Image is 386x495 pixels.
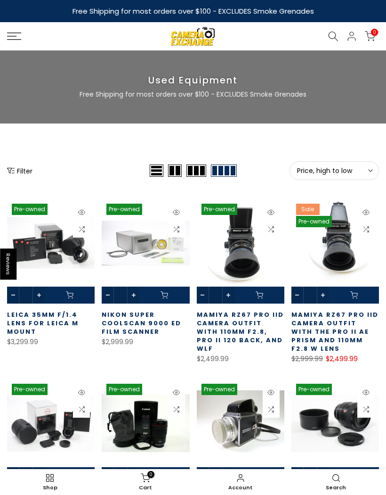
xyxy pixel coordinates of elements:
a: Leica 35mm f/1.4 Lens for Leica M Mount [7,310,79,336]
span: Shop [7,485,93,490]
strong: Free Shipping for most orders over $100 - EXCLUDES Smoke Grenades [72,6,314,16]
p: Free Shipping for most orders over $100 - EXCLUDES Smoke Grenades [16,89,370,100]
a: Mamiya RZ67 Pro IID Camera Outfit with the Pro II AE Prism and 110MM F2.8 W Lens [291,310,378,353]
a: Account [193,471,289,493]
a: Nikon Super Coolscan 9000 ED Film Scanner [102,310,181,336]
button: Price, high to low [289,161,379,180]
div: $3,299.99 [7,336,95,348]
div: $2,999.99 [102,336,189,348]
a: 0 Cart [98,471,193,493]
span: Price, high to low [297,166,371,175]
del: $2,999.99 [291,354,323,363]
span: 0 [147,471,154,478]
h3: Used Equipment [7,74,379,86]
ins: $2,499.99 [326,353,358,365]
span: 0 [371,29,378,36]
button: Show filters [7,166,32,175]
a: 0 [365,31,375,41]
span: Cart [103,485,189,490]
a: Shop [2,471,98,493]
a: Search [289,471,384,493]
a: Mamiya RZ67 Pro IID Camera Outfit with 110MM F2.8, Pro II 120 Back, and WLF [197,310,284,353]
div: $2,499.99 [197,353,284,365]
span: Account [198,485,284,490]
span: Search [293,485,379,490]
